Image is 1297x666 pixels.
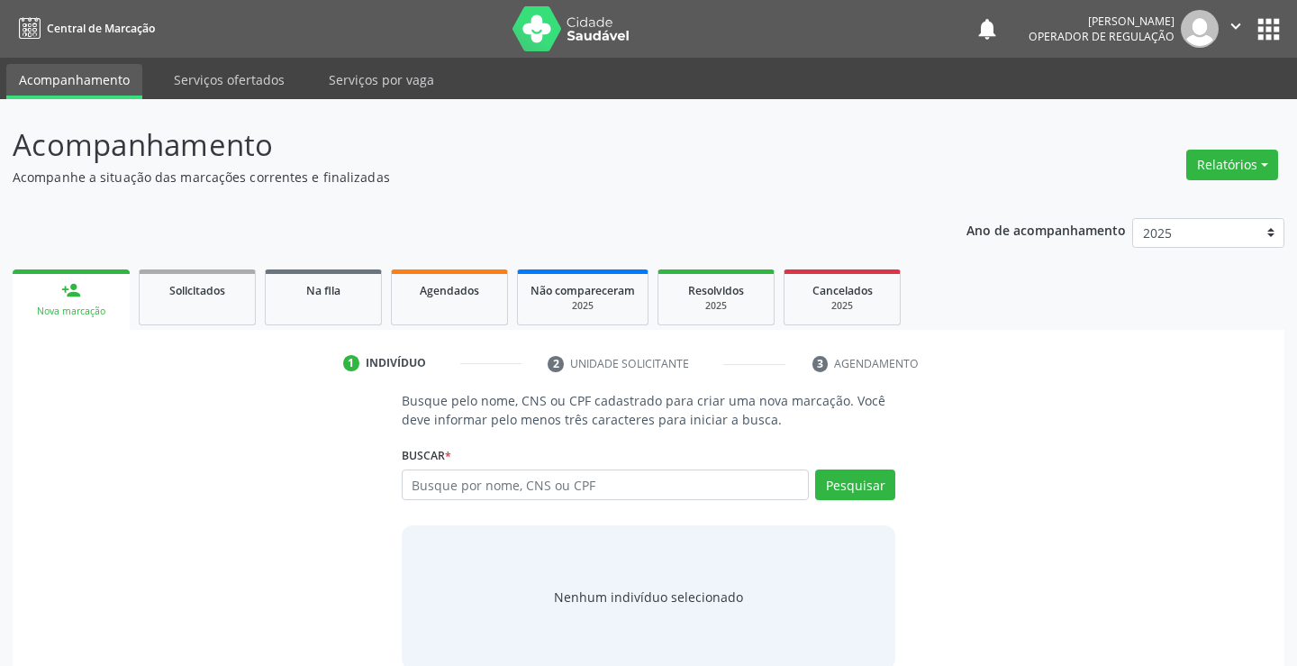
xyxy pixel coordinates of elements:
[402,391,896,429] p: Busque pelo nome, CNS ou CPF cadastrado para criar uma nova marcação. Você deve informar pelo men...
[420,283,479,298] span: Agendados
[13,14,155,43] a: Central de Marcação
[13,168,902,187] p: Acompanhe a situação das marcações correntes e finalizadas
[1253,14,1284,45] button: apps
[161,64,297,96] a: Serviços ofertados
[1186,150,1278,180] button: Relatórios
[1219,10,1253,48] button: 
[531,299,635,313] div: 2025
[531,283,635,298] span: Não compareceram
[797,299,887,313] div: 2025
[316,64,447,96] a: Serviços por vaga
[966,218,1126,241] p: Ano de acompanhamento
[306,283,340,298] span: Na fila
[1181,10,1219,48] img: img
[169,283,225,298] span: Solicitados
[25,305,117,318] div: Nova marcação
[1029,29,1175,44] span: Operador de regulação
[688,283,744,298] span: Resolvidos
[975,16,1000,41] button: notifications
[61,280,81,300] div: person_add
[812,283,873,298] span: Cancelados
[402,442,451,470] label: Buscar
[6,64,142,99] a: Acompanhamento
[1029,14,1175,29] div: [PERSON_NAME]
[815,470,895,500] button: Pesquisar
[671,299,761,313] div: 2025
[47,21,155,36] span: Central de Marcação
[366,355,426,371] div: Indivíduo
[1226,16,1246,36] i: 
[13,123,902,168] p: Acompanhamento
[343,355,359,371] div: 1
[554,588,743,607] div: Nenhum indivíduo selecionado
[402,470,810,500] input: Busque por nome, CNS ou CPF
